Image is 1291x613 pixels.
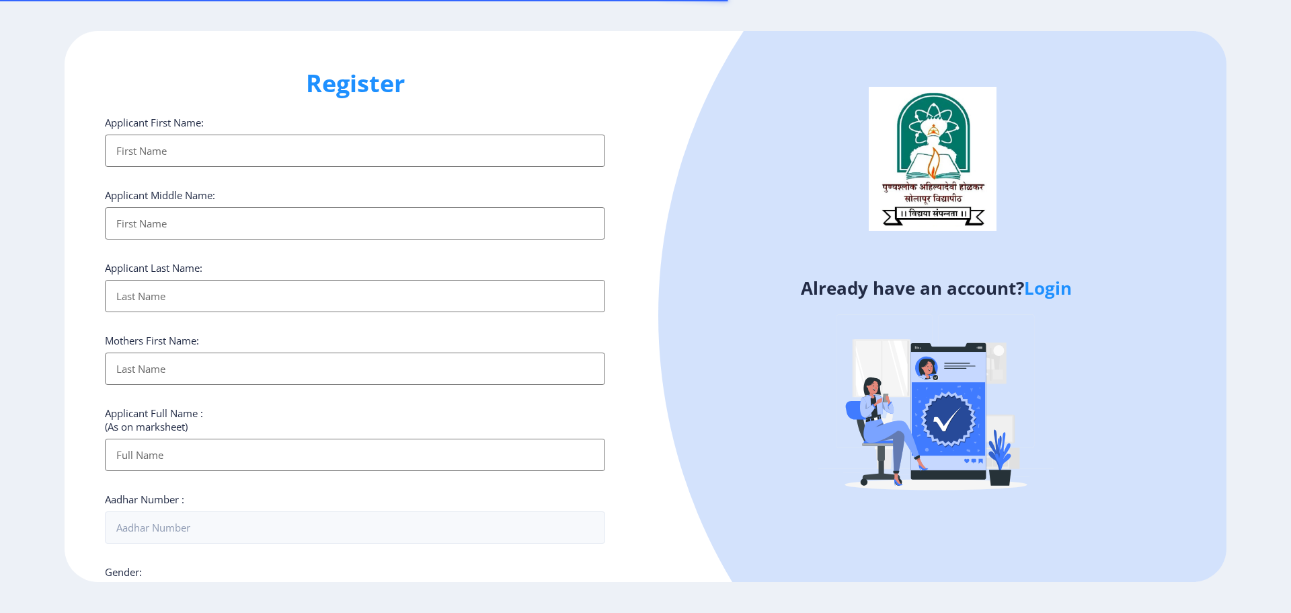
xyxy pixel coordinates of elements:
a: Login [1024,276,1072,300]
img: Verified-rafiki.svg [818,289,1054,524]
input: Last Name [105,280,605,312]
input: First Name [105,207,605,240]
h4: Already have an account? [656,277,1216,299]
label: Mothers First Name: [105,334,199,347]
label: Aadhar Number : [105,493,184,506]
label: Applicant Last Name: [105,261,202,275]
img: logo [869,87,996,231]
label: Applicant First Name: [105,116,204,129]
label: Applicant Middle Name: [105,188,215,202]
h1: Register [105,67,605,100]
label: Applicant Full Name : (As on marksheet) [105,406,203,433]
label: Gender: [105,565,142,579]
input: Last Name [105,353,605,385]
input: Full Name [105,439,605,471]
input: First Name [105,135,605,167]
input: Aadhar Number [105,511,605,544]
